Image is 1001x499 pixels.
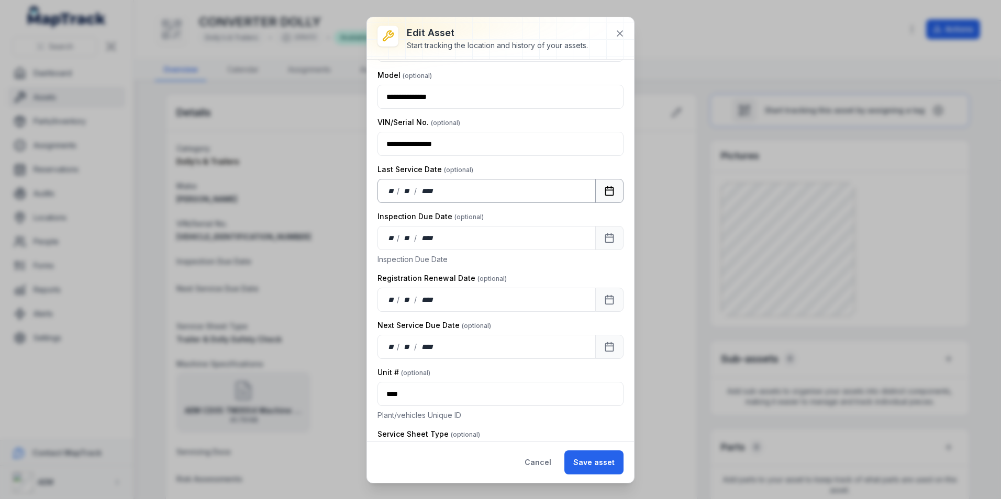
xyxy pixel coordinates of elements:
[414,233,418,243] div: /
[595,288,624,312] button: Calendar
[377,254,624,265] p: Inspection Due Date
[414,342,418,352] div: /
[401,294,415,305] div: month,
[418,186,437,196] div: year,
[595,179,624,203] button: Calendar
[397,294,401,305] div: /
[401,233,415,243] div: month,
[377,410,624,421] p: Plant/vehicles Unique ID
[595,335,624,359] button: Calendar
[418,342,437,352] div: year,
[377,320,491,331] label: Next Service Due Date
[407,40,588,51] div: Start tracking the location and history of your assets.
[377,429,480,439] label: Service Sheet Type
[386,342,397,352] div: day,
[397,186,401,196] div: /
[377,211,484,222] label: Inspection Due Date
[386,294,397,305] div: day,
[386,186,397,196] div: day,
[377,164,473,175] label: Last Service Date
[418,294,437,305] div: year,
[377,367,430,378] label: Unit #
[386,233,397,243] div: day,
[418,233,437,243] div: year,
[516,450,560,474] button: Cancel
[595,226,624,250] button: Calendar
[414,186,418,196] div: /
[377,70,432,81] label: Model
[407,26,588,40] h3: Edit asset
[397,233,401,243] div: /
[401,186,415,196] div: month,
[377,117,460,128] label: VIN/Serial No.
[401,342,415,352] div: month,
[414,294,418,305] div: /
[397,342,401,352] div: /
[564,450,624,474] button: Save asset
[377,273,507,283] label: Registration Renewal Date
